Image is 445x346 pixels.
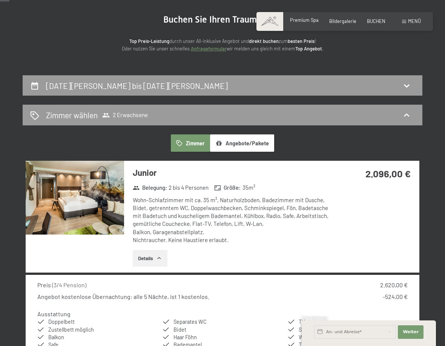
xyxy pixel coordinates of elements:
a: Anfrageformular [191,46,227,52]
strong: direkt buchen [249,38,279,44]
div: Preis [37,281,86,289]
a: BUCHEN [367,18,385,24]
strong: besten Preis [288,38,315,44]
strong: Belegung : [133,184,167,192]
div: Wohn-Schlafzimmer mit ca. 35 m², Naturholzboden, Badezimmer mit Dusche, Bidet, getrenntem WC, Dop... [133,196,331,244]
img: mss_renderimg.php [26,161,124,235]
h4: Ausstattung [37,310,71,317]
strong: Top Preis-Leistung [129,38,169,44]
h2: Zimmer wählen [46,110,98,120]
span: Buchen Sie Ihren Traumurlaub [163,14,282,25]
button: Weiter [398,325,424,339]
h3: Junior [133,167,331,178]
span: Satellit / Kabel [299,326,333,333]
span: 35 m² [242,184,255,192]
span: Bidet [173,326,186,333]
span: Doppelbett [48,319,75,325]
button: Details [133,250,167,267]
span: TV [299,319,305,325]
div: Angebot kostenlose Übernachtung: alle 5 Nächte, ist 1 kostenlos. [37,293,209,301]
span: Menü [408,18,421,24]
span: Haar Föhn [173,334,197,340]
div: -524,00 € [383,293,408,301]
span: Schnellanfrage [302,316,328,320]
span: Zustellbett möglich [48,326,94,333]
span: 2 bis 4 Personen [169,184,209,192]
span: Weiter [403,329,419,335]
button: Angebote/Pakete [210,134,274,152]
strong: Größe : [214,184,241,192]
span: Balkon [48,334,64,340]
div: 2.620,00 € [380,281,408,289]
button: Zimmer [171,134,210,152]
span: ( 3/4 Pension ) [52,281,86,288]
strong: Top Angebot. [295,46,324,52]
a: Premium Spa [290,17,319,23]
a: Bildergalerie [329,18,356,24]
span: WLAN [299,334,314,340]
span: Separates WC [173,319,207,325]
h2: [DATE][PERSON_NAME] bis [DATE][PERSON_NAME] [46,81,228,90]
span: 2 Erwachsene [102,111,148,119]
p: durch unser All-inklusive Angebot und zum ! Oder nutzen Sie unser schnelles wir melden uns gleich... [72,37,373,53]
strong: 2.096,00 € [365,168,411,179]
